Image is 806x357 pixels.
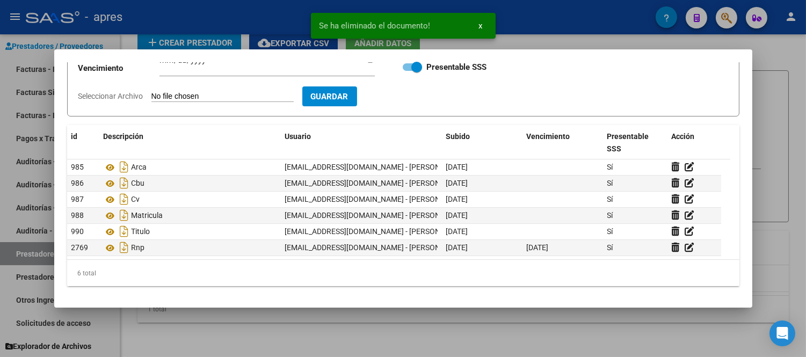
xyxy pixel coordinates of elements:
[71,179,84,187] span: 986
[442,125,522,161] datatable-header-cell: Subido
[71,132,78,141] span: id
[446,211,468,220] span: [DATE]
[426,62,486,72] strong: Presentable SSS
[78,62,159,75] p: Vencimiento
[479,21,483,31] span: x
[607,179,613,187] span: Sí
[118,207,132,224] i: Descargar documento
[285,132,311,141] span: Usuario
[132,179,145,188] span: Cbu
[71,163,84,171] span: 985
[667,125,721,161] datatable-header-cell: Acción
[320,20,431,31] span: Se ha eliminado el documento!
[132,244,145,252] span: Rnp
[527,243,549,252] span: [DATE]
[607,243,613,252] span: Sí
[607,132,649,153] span: Presentable SSS
[285,243,467,252] span: [EMAIL_ADDRESS][DOMAIN_NAME] - [PERSON_NAME]
[67,260,739,287] div: 6 total
[71,195,84,203] span: 987
[446,227,468,236] span: [DATE]
[446,243,468,252] span: [DATE]
[132,163,147,172] span: Arca
[132,195,140,204] span: Cv
[71,243,89,252] span: 2769
[132,212,163,220] span: Matricula
[527,132,570,141] span: Vencimiento
[302,86,357,106] button: Guardar
[672,132,695,141] span: Acción
[118,239,132,256] i: Descargar documento
[446,163,468,171] span: [DATE]
[311,92,348,101] span: Guardar
[522,125,603,161] datatable-header-cell: Vencimiento
[71,227,84,236] span: 990
[285,179,467,187] span: [EMAIL_ADDRESS][DOMAIN_NAME] - [PERSON_NAME]
[285,227,467,236] span: [EMAIL_ADDRESS][DOMAIN_NAME] - [PERSON_NAME]
[607,227,613,236] span: Sí
[118,174,132,192] i: Descargar documento
[104,132,144,141] span: Descripción
[607,195,613,203] span: Sí
[607,163,613,171] span: Sí
[769,320,795,346] div: Open Intercom Messenger
[71,211,84,220] span: 988
[285,163,467,171] span: [EMAIL_ADDRESS][DOMAIN_NAME] - [PERSON_NAME]
[132,228,150,236] span: Titulo
[99,125,281,161] datatable-header-cell: Descripción
[118,158,132,176] i: Descargar documento
[470,16,491,35] button: x
[118,191,132,208] i: Descargar documento
[285,211,467,220] span: [EMAIL_ADDRESS][DOMAIN_NAME] - [PERSON_NAME]
[607,211,613,220] span: Sí
[446,179,468,187] span: [DATE]
[78,92,143,100] span: Seleccionar Archivo
[67,125,99,161] datatable-header-cell: id
[118,223,132,240] i: Descargar documento
[446,195,468,203] span: [DATE]
[285,195,467,203] span: [EMAIL_ADDRESS][DOMAIN_NAME] - [PERSON_NAME]
[603,125,667,161] datatable-header-cell: Presentable SSS
[446,132,470,141] span: Subido
[281,125,442,161] datatable-header-cell: Usuario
